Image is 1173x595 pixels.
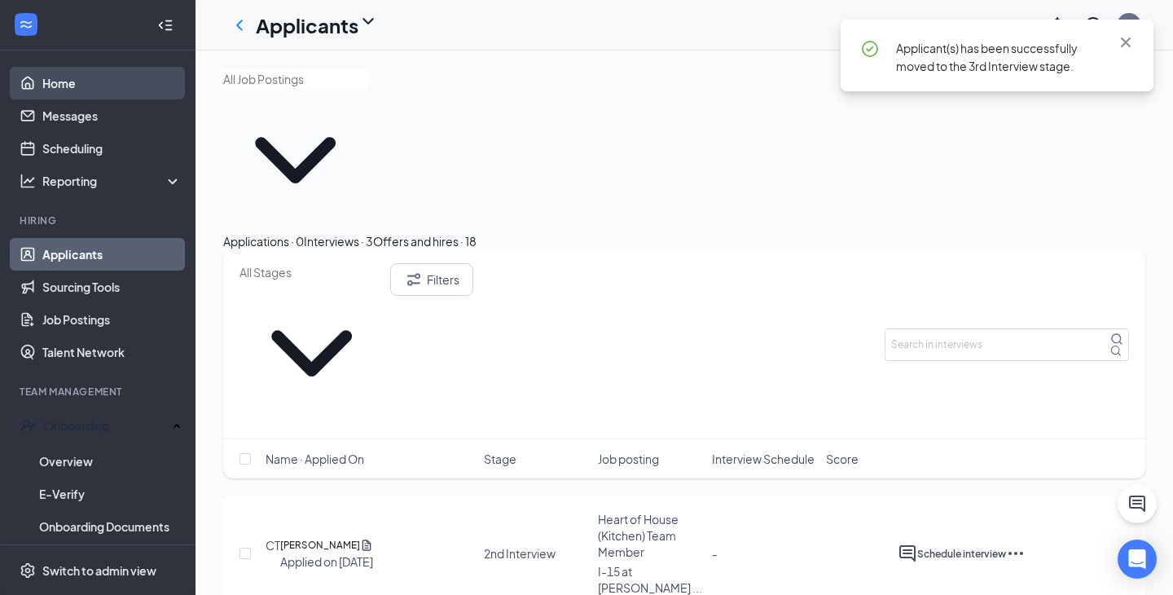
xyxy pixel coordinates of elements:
svg: ChatActive [1127,494,1147,513]
svg: ChevronDown [358,11,378,31]
div: MG [1121,18,1137,32]
svg: Analysis [20,173,36,189]
div: 2nd Interview [484,545,556,562]
span: Heart of House (Kitchen) Team Member [598,512,679,559]
svg: Document [360,537,373,553]
h5: [PERSON_NAME] [280,537,360,553]
svg: MagnifyingGlass [1110,333,1123,346]
a: E-Verify [39,478,182,510]
svg: Notifications [1048,15,1067,35]
a: Messages [42,99,182,132]
button: ChatActive [1118,484,1157,523]
div: Switch to admin view [42,562,156,579]
input: All Stages [239,263,384,281]
svg: Collapse [157,17,174,33]
svg: Ellipses [1006,544,1026,563]
div: Team Management [20,385,178,399]
a: Activity log [39,543,182,575]
span: Schedule interview [917,548,1006,560]
svg: ChevronDown [223,88,367,232]
a: Onboarding Documents [39,510,182,543]
a: Job Postings [42,303,182,336]
span: Interview Schedule [712,451,815,467]
div: CT [266,537,280,553]
div: Open Intercom Messenger [1118,540,1157,579]
div: Applied on [DATE] [280,553,373,570]
svg: ChevronLeft [230,15,249,35]
a: Overview [39,445,182,478]
div: Onboarding [44,417,168,434]
a: Scheduling [42,132,182,165]
svg: QuestionInfo [1083,15,1103,35]
svg: Settings [20,562,36,579]
span: Stage [484,451,516,467]
span: Name · Applied On [266,451,364,467]
div: Reporting [42,173,182,189]
button: Schedule interview [917,544,1006,563]
svg: ChevronDown [239,281,384,425]
span: Score [826,451,859,467]
input: All Job Postings [223,70,367,88]
div: Interviews · 3 [304,232,373,250]
svg: UserCheck [20,417,36,434]
svg: Cross [1116,33,1136,52]
span: Applicant(s) has been successfully moved to the 3rd Interview stage. [896,41,1078,73]
a: Talent Network [42,336,182,368]
a: Home [42,67,182,99]
a: Sourcing Tools [42,271,182,303]
div: Hiring [20,214,178,227]
svg: CheckmarkCircle [860,39,880,59]
h1: Applicants [256,11,358,39]
a: Applicants [42,238,182,271]
svg: WorkstreamLogo [18,16,34,33]
button: Filter Filters [390,263,473,296]
svg: Filter [404,270,424,289]
span: - [712,546,718,561]
svg: ActiveChat [898,544,917,563]
div: Offers and hires · 18 [373,232,477,250]
span: Job posting [598,451,659,467]
div: Applications · 0 [223,232,304,250]
input: Search in interviews [885,328,1129,361]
